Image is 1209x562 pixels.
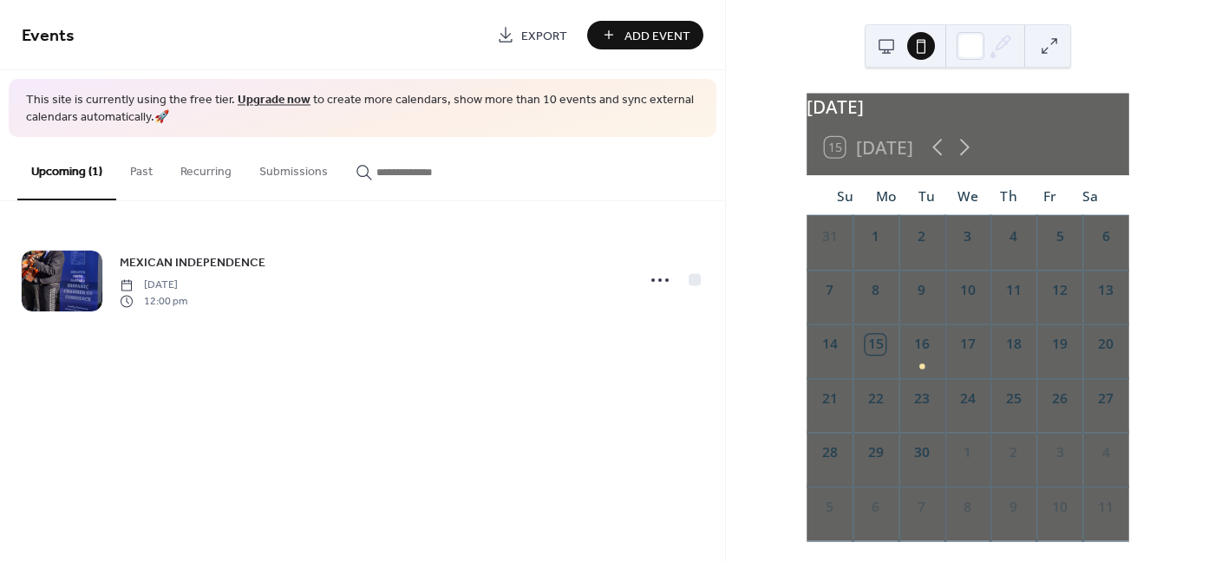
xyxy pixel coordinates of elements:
div: We [947,175,988,216]
button: Upcoming (1) [17,137,116,200]
div: 11 [1003,280,1023,300]
div: 24 [957,389,977,408]
div: 8 [957,497,977,517]
div: 7 [820,280,840,300]
div: Th [988,175,1029,216]
div: [DATE] [807,93,1129,120]
button: Add Event [587,21,703,49]
div: Sa [1070,175,1111,216]
div: 15 [866,335,886,355]
div: 10 [957,280,977,300]
div: 1 [957,442,977,462]
button: Past [116,137,167,199]
div: 20 [1095,335,1115,355]
span: Add Event [624,27,690,45]
div: Su [825,175,866,216]
div: 5 [820,497,840,517]
div: Tu [906,175,947,216]
div: 28 [820,442,840,462]
div: 1 [866,226,886,246]
div: 9 [912,280,931,300]
a: MEXICAN INDEPENDENCE [120,252,265,272]
div: 6 [1095,226,1115,246]
div: 23 [912,389,931,408]
div: Mo [866,175,906,216]
div: 8 [866,280,886,300]
button: Submissions [245,137,342,199]
div: 9 [1003,497,1023,517]
div: 29 [866,442,886,462]
div: 19 [1049,335,1069,355]
div: 6 [866,497,886,517]
a: Export [484,21,580,49]
div: 26 [1049,389,1069,408]
span: MEXICAN INDEPENDENCE [120,254,265,272]
div: 10 [1049,497,1069,517]
div: 2 [1003,442,1023,462]
div: Fr [1029,175,1069,216]
span: Export [521,27,567,45]
span: This site is currently using the free tier. to create more calendars, show more than 10 events an... [26,92,699,126]
div: 31 [820,226,840,246]
div: 4 [1095,442,1115,462]
div: 12 [1049,280,1069,300]
div: 17 [957,335,977,355]
div: 3 [1049,442,1069,462]
div: 18 [1003,335,1023,355]
div: 2 [912,226,931,246]
a: Upgrade now [238,88,310,112]
div: 16 [912,335,931,355]
div: 11 [1095,497,1115,517]
div: 5 [1049,226,1069,246]
div: 22 [866,389,886,408]
button: Recurring [167,137,245,199]
div: 4 [1003,226,1023,246]
div: 3 [957,226,977,246]
div: 21 [820,389,840,408]
div: 13 [1095,280,1115,300]
div: 27 [1095,389,1115,408]
div: 7 [912,497,931,517]
span: Events [22,19,75,53]
div: 30 [912,442,931,462]
div: 25 [1003,389,1023,408]
div: 14 [820,335,840,355]
span: [DATE] [120,278,187,293]
span: 12:00 pm [120,293,187,309]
